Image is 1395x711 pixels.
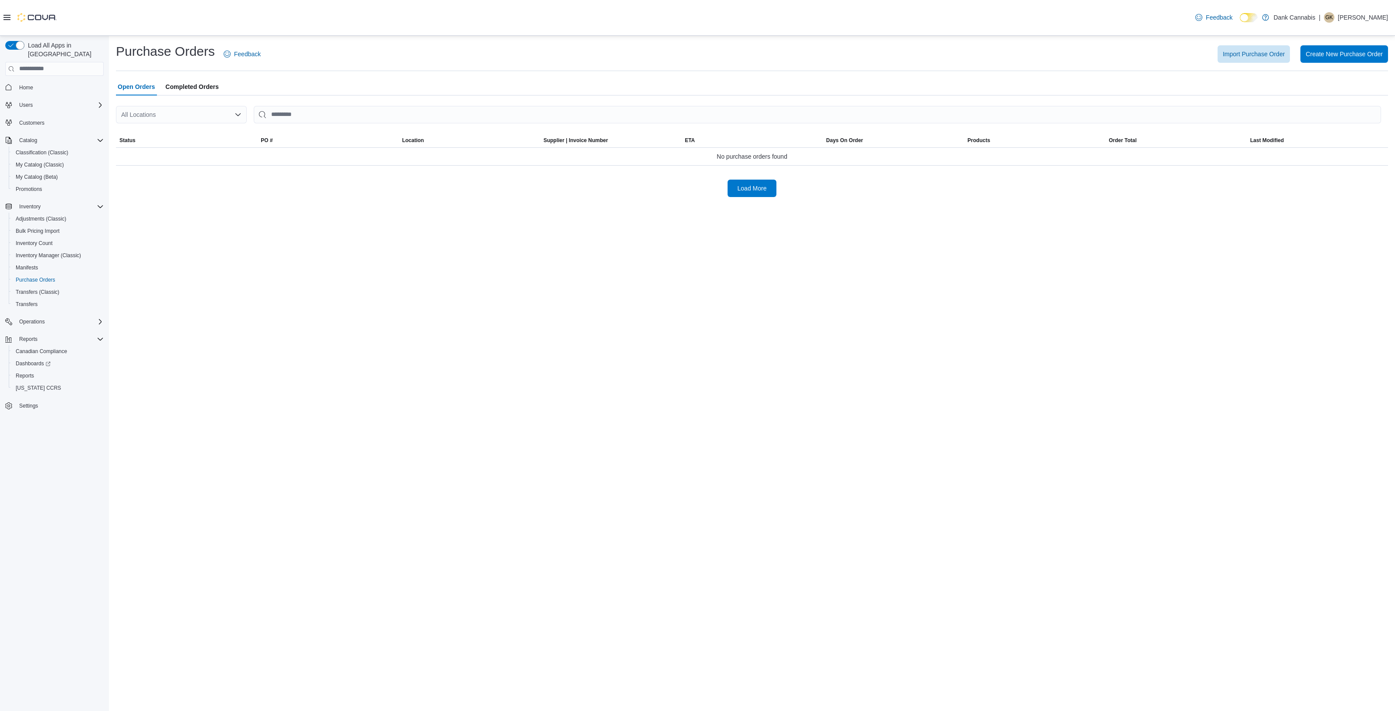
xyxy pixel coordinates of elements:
button: Open list of options [235,111,242,118]
h1: Purchase Orders [116,43,215,60]
span: Bulk Pricing Import [12,226,104,236]
a: Bulk Pricing Import [12,226,63,236]
span: Open Orders [118,78,155,95]
button: Purchase Orders [9,274,107,286]
button: Status [116,133,257,147]
button: Reports [16,334,41,344]
span: Inventory Count [16,240,53,247]
button: Transfers [9,298,107,310]
button: ETA [681,133,823,147]
a: Feedback [1192,9,1236,26]
button: Promotions [9,183,107,195]
span: Last Modified [1250,137,1284,144]
span: Transfers (Classic) [12,287,104,297]
span: Dashboards [12,358,104,369]
button: Order Total [1106,133,1247,147]
nav: Complex example [5,78,104,435]
span: Completed Orders [166,78,219,95]
button: Inventory Count [9,237,107,249]
button: Manifests [9,262,107,274]
a: Home [16,82,37,93]
button: Classification (Classic) [9,146,107,159]
button: Location [398,133,540,147]
span: Order Total [1109,137,1137,144]
span: Location [402,137,424,144]
a: Classification (Classic) [12,147,72,158]
button: Canadian Compliance [9,345,107,357]
button: Users [16,100,36,110]
button: Settings [2,399,107,412]
input: Dark Mode [1240,13,1258,22]
a: Purchase Orders [12,275,59,285]
span: GK [1325,12,1333,23]
span: Canadian Compliance [12,346,104,357]
a: Dashboards [9,357,107,370]
span: Purchase Orders [16,276,55,283]
button: Supplier | Invoice Number [540,133,681,147]
button: Bulk Pricing Import [9,225,107,237]
button: Last Modified [1247,133,1388,147]
button: [US_STATE] CCRS [9,382,107,394]
span: Operations [19,318,45,325]
button: Customers [2,116,107,129]
span: [US_STATE] CCRS [16,384,61,391]
span: Operations [16,316,104,327]
span: Inventory [19,203,41,210]
button: Reports [2,333,107,345]
button: Load More [728,180,776,197]
a: Settings [16,401,41,411]
button: PO # [257,133,398,147]
a: Promotions [12,184,46,194]
span: Bulk Pricing Import [16,228,60,235]
span: Inventory Count [12,238,104,248]
span: Washington CCRS [12,383,104,393]
span: Reports [16,334,104,344]
span: Customers [19,119,44,126]
input: This is a search bar. After typing your query, hit enter to filter the results lower in the page. [254,106,1381,123]
span: Promotions [16,186,42,193]
img: Cova [17,13,57,22]
a: Inventory Count [12,238,56,248]
a: Dashboards [12,358,54,369]
span: Customers [16,117,104,128]
button: Reports [9,370,107,382]
button: My Catalog (Classic) [9,159,107,171]
p: | [1319,12,1320,23]
a: Transfers [12,299,41,310]
span: Reports [19,336,37,343]
span: Inventory Manager (Classic) [16,252,81,259]
span: Catalog [19,137,37,144]
span: Supplier | Invoice Number [544,137,608,144]
span: My Catalog (Classic) [16,161,64,168]
div: Gurpreet Kalkat [1324,12,1334,23]
button: Home [2,81,107,94]
button: Inventory Manager (Classic) [9,249,107,262]
span: Transfers (Classic) [16,289,59,296]
span: Products [967,137,990,144]
span: Settings [19,402,38,409]
span: Load All Apps in [GEOGRAPHIC_DATA] [24,41,104,58]
a: Canadian Compliance [12,346,71,357]
span: No purchase orders found [717,151,787,162]
p: [PERSON_NAME] [1338,12,1388,23]
button: My Catalog (Beta) [9,171,107,183]
span: Users [19,102,33,109]
button: Users [2,99,107,111]
span: PO # [261,137,272,144]
span: Manifests [16,264,38,271]
button: Transfers (Classic) [9,286,107,298]
button: Adjustments (Classic) [9,213,107,225]
button: Catalog [2,134,107,146]
span: Status [119,137,136,144]
span: Classification (Classic) [16,149,68,156]
span: Transfers [12,299,104,310]
a: [US_STATE] CCRS [12,383,65,393]
p: Dank Cannabis [1273,12,1315,23]
span: Users [16,100,104,110]
span: Load More [738,184,767,193]
span: Classification (Classic) [12,147,104,158]
a: Transfers (Classic) [12,287,63,297]
span: Inventory [16,201,104,212]
a: My Catalog (Beta) [12,172,61,182]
